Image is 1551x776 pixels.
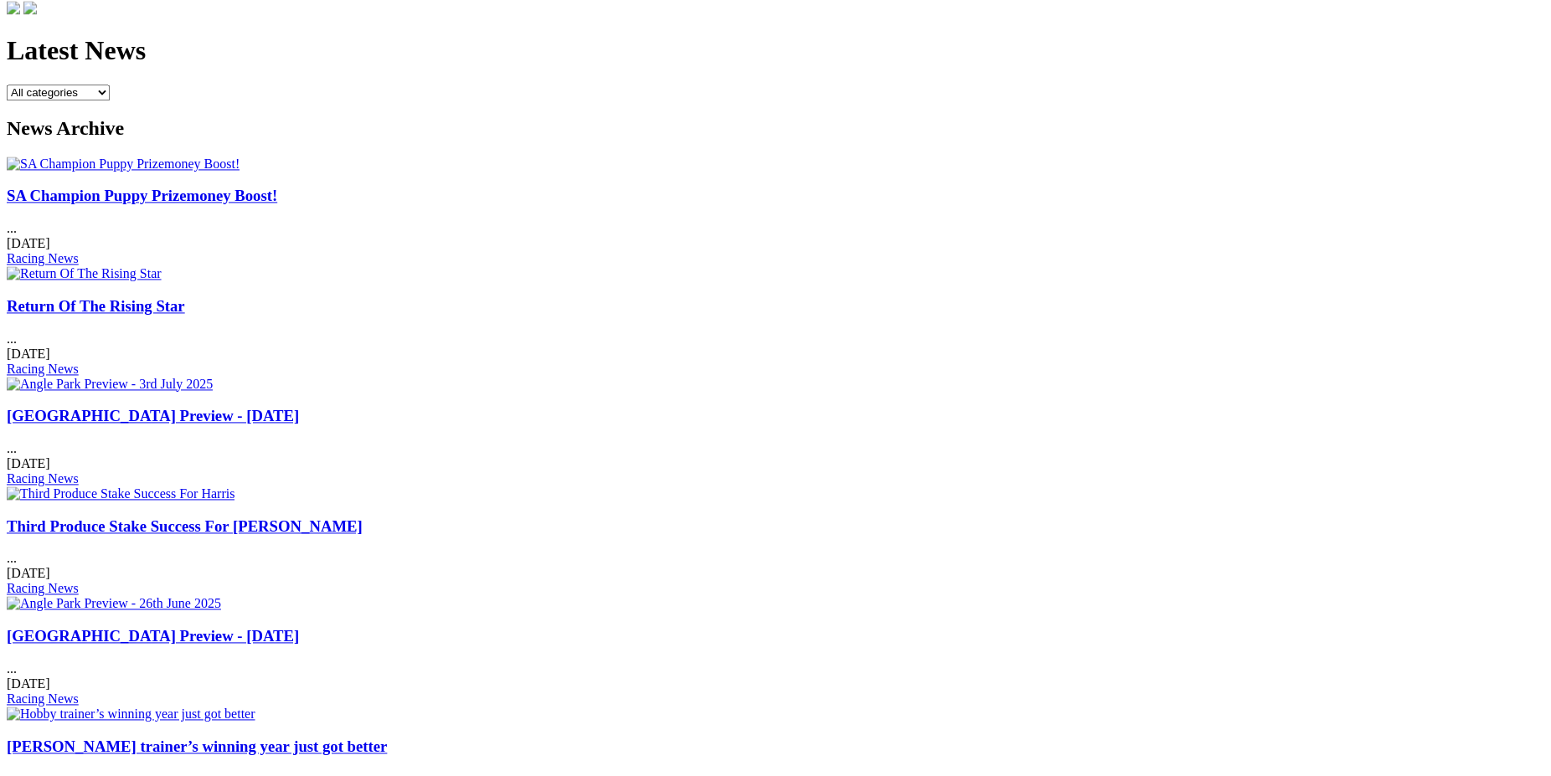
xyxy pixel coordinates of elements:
a: [GEOGRAPHIC_DATA] Preview - [DATE] [7,627,299,645]
a: Return Of The Rising Star [7,297,185,315]
a: Racing News [7,471,79,486]
a: Racing News [7,251,79,265]
a: [PERSON_NAME] trainer’s winning year just got better [7,737,387,755]
img: facebook.svg [7,1,20,14]
div: ... [7,187,1544,266]
a: Racing News [7,581,79,595]
div: ... [7,407,1544,486]
h1: Latest News [7,35,1544,66]
a: Racing News [7,691,79,706]
img: Return Of The Rising Star [7,266,162,281]
a: SA Champion Puppy Prizemoney Boost! [7,187,277,204]
div: ... [7,627,1544,707]
img: Third Produce Stake Success For Harris [7,486,234,501]
img: SA Champion Puppy Prizemoney Boost! [7,157,240,172]
h2: News Archive [7,117,1544,140]
img: Angle Park Preview - 26th June 2025 [7,596,221,611]
span: [DATE] [7,566,50,580]
span: [DATE] [7,676,50,691]
span: [DATE] [7,236,50,250]
a: Third Produce Stake Success For [PERSON_NAME] [7,517,363,535]
img: Angle Park Preview - 3rd July 2025 [7,377,213,392]
a: [GEOGRAPHIC_DATA] Preview - [DATE] [7,407,299,424]
a: Racing News [7,362,79,376]
img: twitter.svg [23,1,37,14]
span: [DATE] [7,456,50,470]
img: Hobby trainer’s winning year just got better [7,707,255,722]
span: [DATE] [7,347,50,361]
div: ... [7,297,1544,377]
div: ... [7,517,1544,597]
